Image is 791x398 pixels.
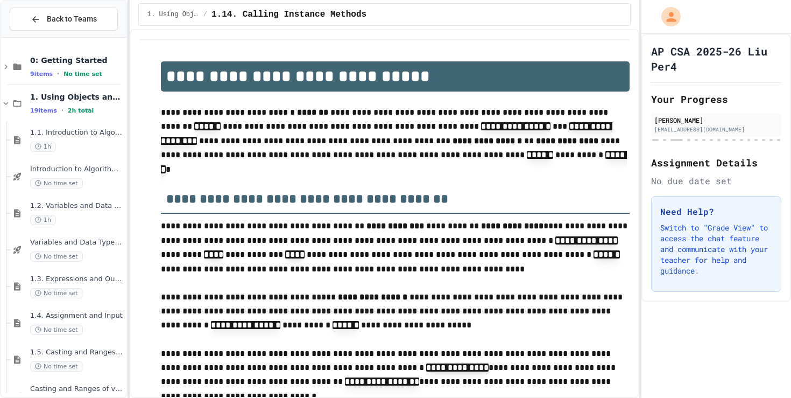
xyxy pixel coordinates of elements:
h1: AP CSA 2025-26 Liu Per4 [651,44,781,74]
span: No time set [30,325,83,335]
span: 2h total [68,107,94,114]
span: 1.5. Casting and Ranges of Values [30,348,124,357]
span: No time set [63,71,102,78]
div: No due date set [651,174,781,187]
p: Switch to "Grade View" to access the chat feature and communicate with your teacher for help and ... [660,222,772,276]
button: Back to Teams [10,8,118,31]
div: [PERSON_NAME] [654,115,778,125]
span: / [203,10,207,19]
span: 1h [30,215,56,225]
span: No time set [30,361,83,372]
div: My Account [650,4,683,29]
span: 1.2. Variables and Data Types [30,201,124,211]
span: • [57,69,59,78]
iframe: chat widget [702,308,780,354]
iframe: chat widget [746,355,780,387]
span: 9 items [30,71,53,78]
span: 1h [30,142,56,152]
span: 1.14. Calling Instance Methods [211,8,366,21]
div: [EMAIL_ADDRESS][DOMAIN_NAME] [654,125,778,134]
span: 1. Using Objects and Methods [30,92,124,102]
h2: Your Progress [651,92,781,107]
span: • [61,106,63,115]
span: 0: Getting Started [30,55,124,65]
h2: Assignment Details [651,155,781,170]
span: 1. Using Objects and Methods [147,10,199,19]
h3: Need Help? [660,205,772,218]
span: No time set [30,288,83,298]
span: Introduction to Algorithms, Programming, and Compilers [30,165,124,174]
span: No time set [30,178,83,188]
span: Variables and Data Types - Quiz [30,238,124,247]
span: No time set [30,252,83,262]
span: Casting and Ranges of variables - Quiz [30,385,124,394]
span: Back to Teams [47,13,97,25]
span: 1.1. Introduction to Algorithms, Programming, and Compilers [30,128,124,137]
span: 1.3. Expressions and Output [New] [30,275,124,284]
span: 19 items [30,107,57,114]
span: 1.4. Assignment and Input [30,311,124,320]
